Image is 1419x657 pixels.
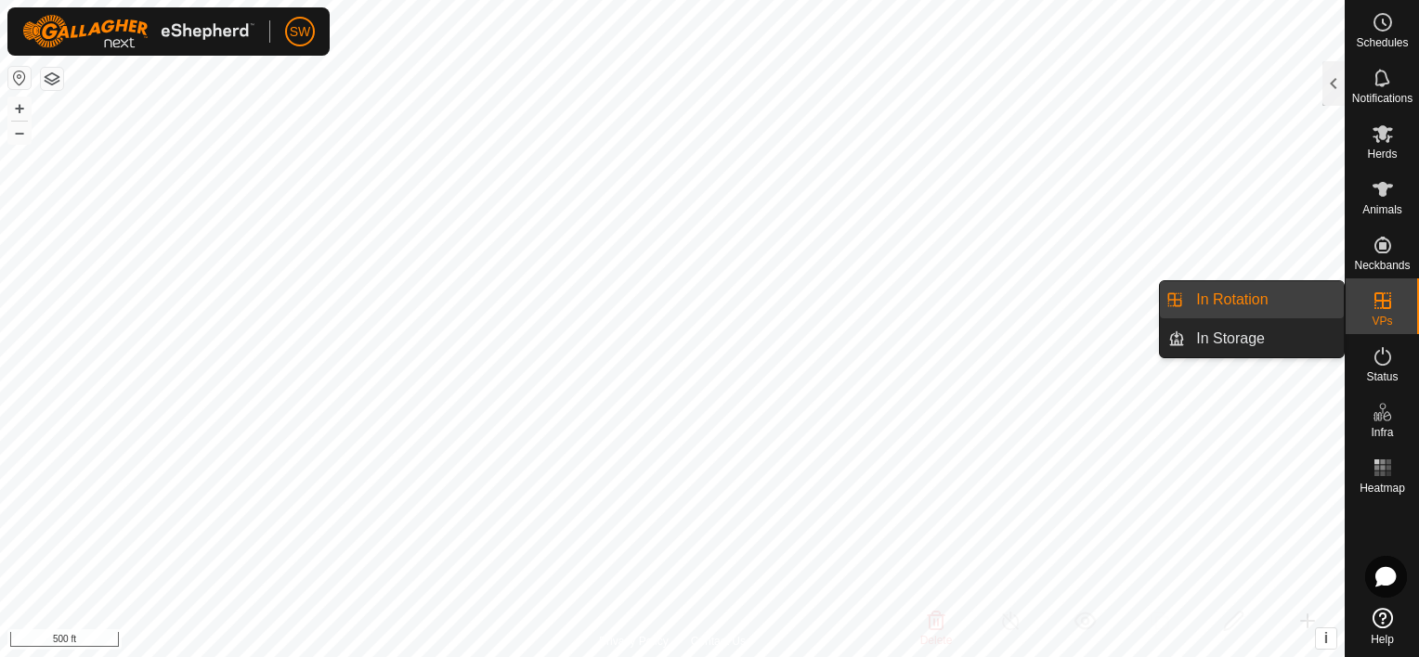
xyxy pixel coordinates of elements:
span: Heatmap [1360,483,1405,494]
span: In Storage [1196,328,1265,350]
span: Neckbands [1354,260,1410,271]
span: Schedules [1356,37,1408,48]
img: Gallagher Logo [22,15,254,48]
span: Help [1371,634,1394,645]
a: In Storage [1185,320,1344,357]
button: + [8,97,31,120]
span: In Rotation [1196,289,1268,311]
li: In Rotation [1160,281,1344,318]
span: Status [1366,371,1398,382]
span: Herds [1367,148,1397,160]
a: In Rotation [1185,281,1344,318]
span: VPs [1372,316,1392,327]
a: Privacy Policy [599,633,669,650]
span: SW [290,22,311,42]
span: Notifications [1352,93,1412,104]
button: – [8,122,31,144]
span: Animals [1362,204,1402,215]
a: Help [1346,600,1419,652]
li: In Storage [1160,320,1344,357]
span: Infra [1371,427,1393,438]
a: Contact Us [691,633,746,650]
button: Reset Map [8,67,31,89]
button: i [1316,628,1336,649]
span: i [1324,630,1328,646]
button: Map Layers [41,68,63,90]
